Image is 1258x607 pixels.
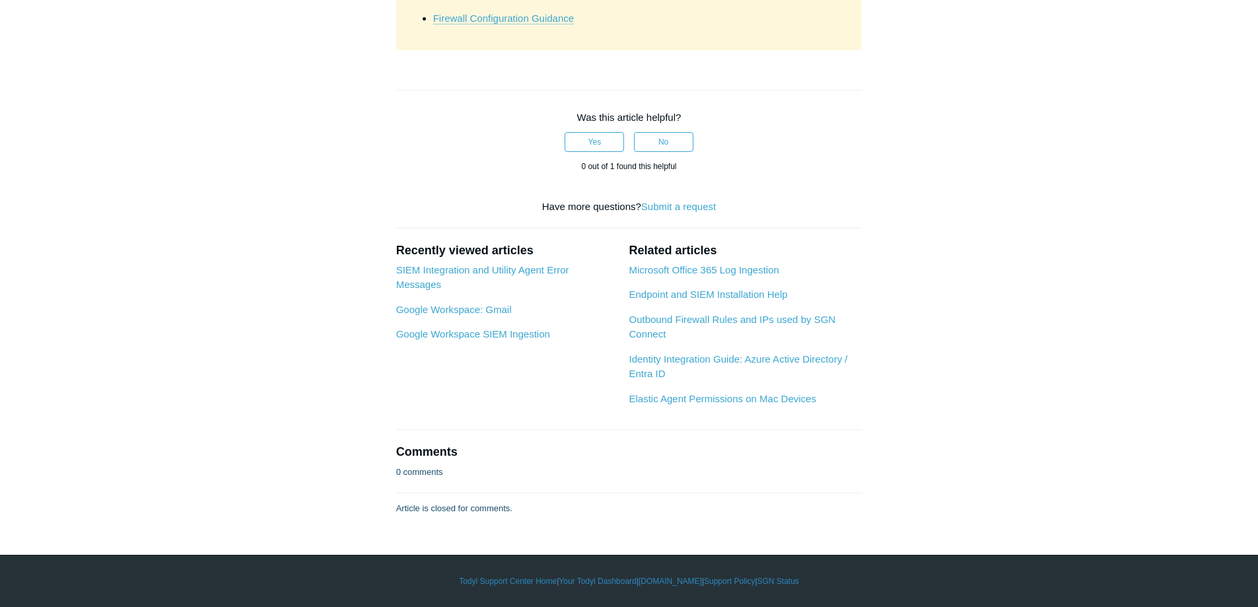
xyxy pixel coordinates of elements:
[639,575,702,587] a: [DOMAIN_NAME]
[704,575,755,587] a: Support Policy
[396,264,569,291] a: SIEM Integration and Utility Agent Error Messages
[565,132,624,152] button: This article was helpful
[396,199,862,215] div: Have more questions?
[757,575,799,587] a: SGN Status
[581,162,676,171] span: 0 out of 1 found this helpful
[433,13,574,24] a: Firewall Configuration Guidance
[629,289,787,300] a: Endpoint and SIEM Installation Help
[629,393,816,404] a: Elastic Agent Permissions on Mac Devices
[634,132,693,152] button: This article was not helpful
[396,502,512,515] p: Article is closed for comments.
[246,575,1012,587] div: | | | |
[629,264,779,275] a: Microsoft Office 365 Log Ingestion
[396,304,512,315] a: Google Workspace: Gmail
[577,112,681,123] span: Was this article helpful?
[629,353,847,380] a: Identity Integration Guide: Azure Active Directory / Entra ID
[629,314,835,340] a: Outbound Firewall Rules and IPs used by SGN Connect
[629,242,862,260] h2: Related articles
[396,328,550,339] a: Google Workspace SIEM Ingestion
[396,443,862,461] h2: Comments
[396,242,616,260] h2: Recently viewed articles
[559,575,636,587] a: Your Todyl Dashboard
[396,466,443,479] p: 0 comments
[459,575,557,587] a: Todyl Support Center Home
[641,201,716,212] a: Submit a request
